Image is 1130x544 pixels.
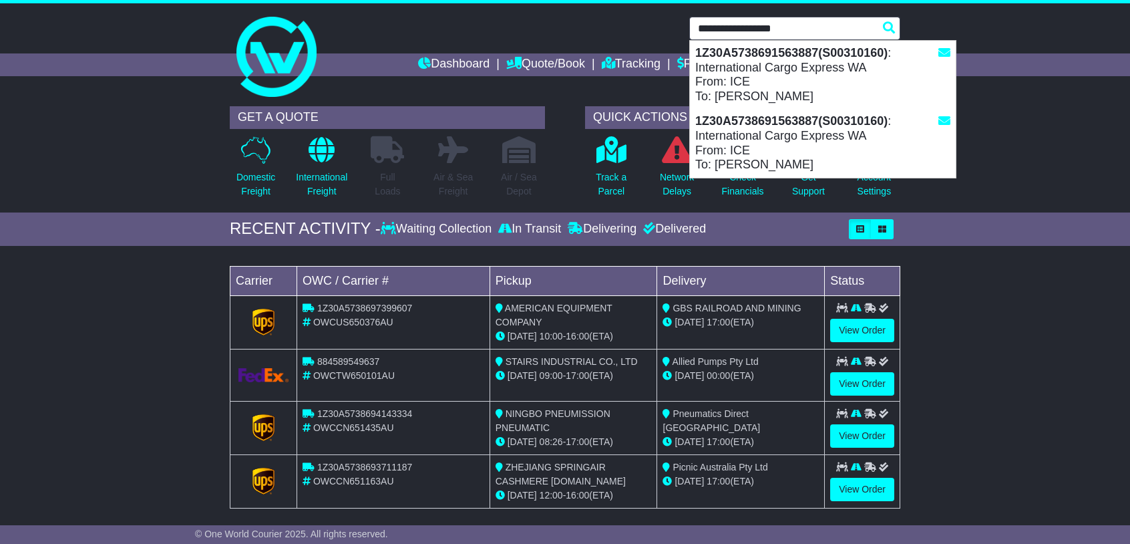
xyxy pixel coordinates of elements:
[496,329,652,344] div: - (ETA)
[595,136,627,206] a: Track aParcel
[675,370,704,381] span: [DATE]
[830,372,894,396] a: View Order
[566,331,589,342] span: 16:00
[564,222,640,237] div: Delivering
[317,356,379,367] span: 884589549637
[663,369,819,383] div: (ETA)
[252,414,275,441] img: GetCarrierServiceLogo
[506,356,638,367] span: STAIRS INDUSTRIAL CO., LTD
[238,368,289,382] img: GetCarrierServiceLogo
[381,222,495,237] div: Waiting Collection
[297,266,490,295] td: OWC / Carrier #
[830,478,894,501] a: View Order
[707,317,730,327] span: 17:00
[496,369,652,383] div: - (ETA)
[496,303,612,327] span: AMERICAN EQUIPMENT COMPANY
[673,462,767,472] span: Picnic Australia Pty Ltd
[508,490,537,501] span: [DATE]
[657,266,825,295] td: Delivery
[540,370,563,381] span: 09:00
[663,435,819,449] div: (ETA)
[433,170,473,198] p: Air & Sea Freight
[675,436,704,447] span: [DATE]
[540,436,563,447] span: 08:26
[490,266,657,295] td: Pickup
[496,462,626,487] span: ZHEJIANG SPRINGAIR CASHMERE [DOMAIN_NAME]
[540,331,563,342] span: 10:00
[663,408,760,433] span: Pneumatics Direct [GEOGRAPHIC_DATA]
[792,170,825,198] p: Get Support
[695,46,888,59] strong: 1Z30A5738691563887(S00310160)
[659,136,695,206] a: NetworkDelays
[695,114,888,128] strong: 1Z30A5738691563887(S00310160)
[313,422,394,433] span: OWCCN651435AU
[495,222,564,237] div: In Transit
[707,436,730,447] span: 17:00
[675,317,704,327] span: [DATE]
[663,315,819,329] div: (ETA)
[675,476,704,487] span: [DATE]
[508,436,537,447] span: [DATE]
[230,106,545,129] div: GET A QUOTE
[236,170,275,198] p: Domestic Freight
[566,436,589,447] span: 17:00
[371,170,404,198] p: Full Loads
[566,370,589,381] span: 17:00
[540,490,563,501] span: 12:00
[677,53,738,76] a: Financials
[501,170,537,198] p: Air / Sea Depot
[317,408,412,419] span: 1Z30A5738694143334
[663,474,819,489] div: (ETA)
[508,331,537,342] span: [DATE]
[825,266,900,295] td: Status
[230,219,381,239] div: RECENT ACTIVITY -
[496,489,652,503] div: - (ETA)
[707,476,730,487] span: 17:00
[236,136,276,206] a: DomesticFreight
[496,435,652,449] div: - (ETA)
[508,370,537,381] span: [DATE]
[195,529,388,539] span: © One World Courier 2025. All rights reserved.
[230,266,297,295] td: Carrier
[640,222,706,237] div: Delivered
[673,303,801,313] span: GBS RAILROAD AND MINING
[673,356,759,367] span: Allied Pumps Pty Ltd
[496,408,610,433] span: NINGBO PNEUMISSION PNEUMATIC
[418,53,490,76] a: Dashboard
[660,170,694,198] p: Network Delays
[690,109,956,177] div: : International Cargo Express WA From: ICE To: [PERSON_NAME]
[252,468,275,495] img: GetCarrierServiceLogo
[317,303,412,313] span: 1Z30A5738697399607
[585,106,900,129] div: QUICK ACTIONS
[252,309,275,335] img: GetCarrierServiceLogo
[707,370,730,381] span: 00:00
[830,319,894,342] a: View Order
[566,490,589,501] span: 16:00
[317,462,412,472] span: 1Z30A5738693711187
[296,170,347,198] p: International Freight
[596,170,626,198] p: Track a Parcel
[858,170,892,198] p: Account Settings
[722,170,764,198] p: Check Financials
[602,53,661,76] a: Tracking
[295,136,348,206] a: InternationalFreight
[313,370,395,381] span: OWCTW650101AU
[690,41,956,109] div: : International Cargo Express WA From: ICE To: [PERSON_NAME]
[506,53,585,76] a: Quote/Book
[830,424,894,448] a: View Order
[313,476,394,487] span: OWCCN651163AU
[313,317,393,327] span: OWCUS650376AU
